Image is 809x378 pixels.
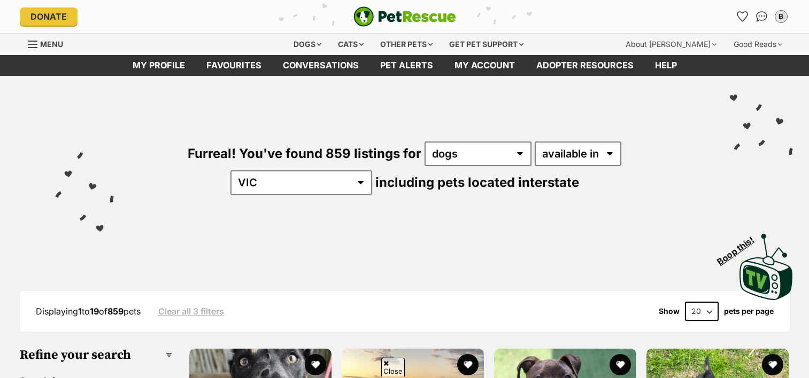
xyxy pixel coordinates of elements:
a: Favourites [196,55,272,76]
a: Pet alerts [369,55,444,76]
a: conversations [272,55,369,76]
div: Get pet support [442,34,531,55]
div: Cats [330,34,371,55]
strong: 1 [78,306,82,317]
a: Help [644,55,688,76]
label: pets per page [724,307,774,316]
a: Menu [28,34,71,53]
a: PetRescue [353,6,456,27]
a: My profile [122,55,196,76]
span: Menu [40,40,63,49]
div: Other pets [373,34,440,55]
a: My account [444,55,526,76]
button: My account [773,8,790,25]
h3: Refine your search [20,348,172,363]
div: Dogs [286,34,329,55]
div: Good Reads [726,34,790,55]
button: favourite [305,354,326,375]
strong: 859 [107,306,124,317]
span: including pets located interstate [375,175,579,190]
span: Displaying to of pets [36,306,141,317]
div: About [PERSON_NAME] [618,34,724,55]
ul: Account quick links [734,8,790,25]
button: favourite [610,354,631,375]
a: Clear all 3 filters [158,306,224,316]
span: Show [659,307,680,316]
img: PetRescue TV logo [739,234,793,300]
span: Close [381,358,405,376]
button: favourite [457,354,479,375]
img: chat-41dd97257d64d25036548639549fe6c8038ab92f7586957e7f3b1b290dea8141.svg [756,11,767,22]
span: Furreal! You've found 859 listings for [188,146,421,161]
a: Favourites [734,8,751,25]
a: Boop this! [739,224,793,302]
img: logo-e224e6f780fb5917bec1dbf3a21bbac754714ae5b6737aabdf751b685950b380.svg [353,6,456,27]
button: favourite [762,354,783,375]
div: B [776,11,787,22]
a: Conversations [753,8,771,25]
a: Donate [20,7,78,26]
span: Boop this! [715,228,765,266]
a: Adopter resources [526,55,644,76]
strong: 19 [90,306,99,317]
